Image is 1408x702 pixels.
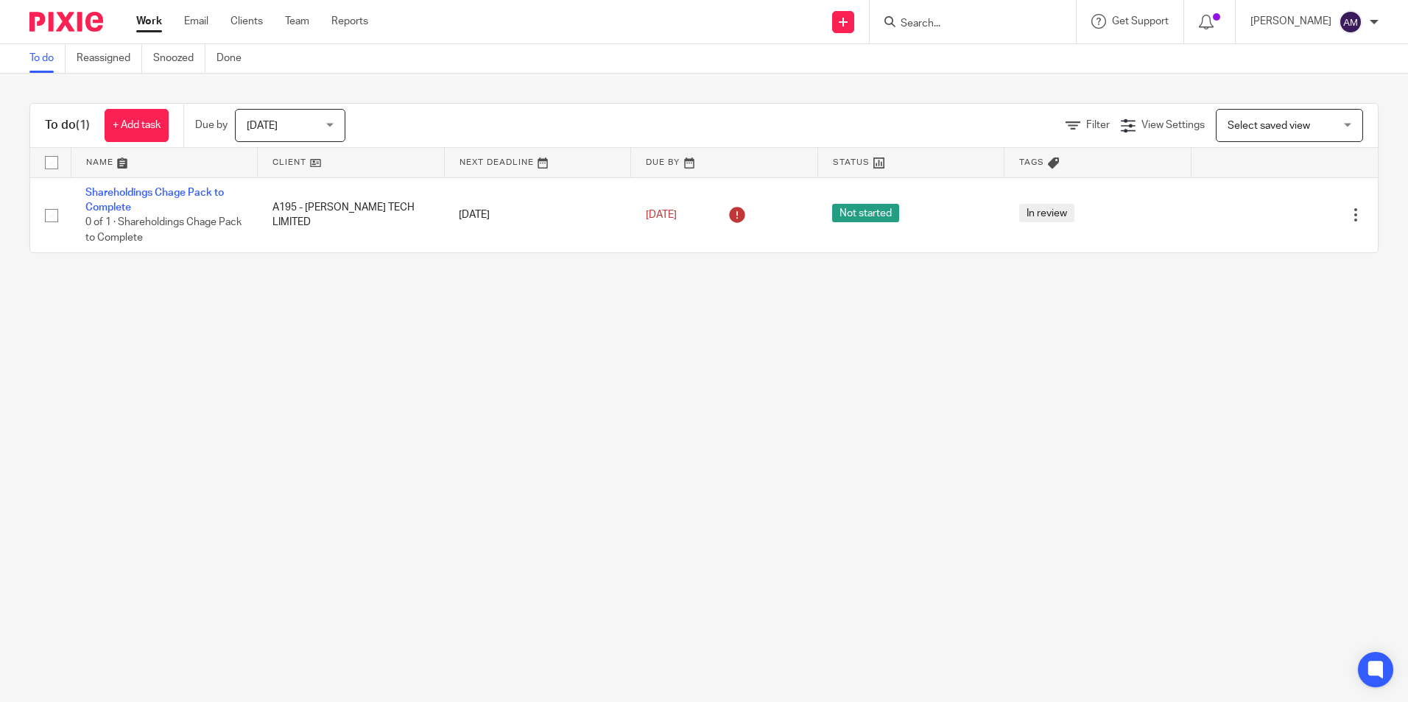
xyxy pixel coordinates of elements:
a: Shareholdings Chage Pack to Complete [85,188,224,213]
a: Reports [331,14,368,29]
span: View Settings [1141,120,1205,130]
span: [DATE] [646,210,677,220]
a: Snoozed [153,44,205,73]
p: Due by [195,118,228,132]
td: A195 - [PERSON_NAME] TECH LIMITED [258,177,445,252]
a: Email [184,14,208,29]
a: Reassigned [77,44,142,73]
span: Get Support [1112,16,1169,26]
span: (1) [76,119,90,131]
span: [DATE] [247,121,278,131]
span: Tags [1019,158,1044,166]
a: Team [285,14,309,29]
a: Work [136,14,162,29]
span: 0 of 1 · Shareholdings Chage Pack to Complete [85,217,242,243]
a: Clients [230,14,263,29]
h1: To do [45,118,90,133]
span: Filter [1086,120,1110,130]
span: Select saved view [1228,121,1310,131]
img: Pixie [29,12,103,32]
input: Search [899,18,1032,31]
a: Done [217,44,253,73]
td: [DATE] [444,177,631,252]
a: To do [29,44,66,73]
p: [PERSON_NAME] [1250,14,1331,29]
a: + Add task [105,109,169,142]
img: svg%3E [1339,10,1362,34]
span: Not started [832,204,899,222]
span: In review [1019,204,1074,222]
